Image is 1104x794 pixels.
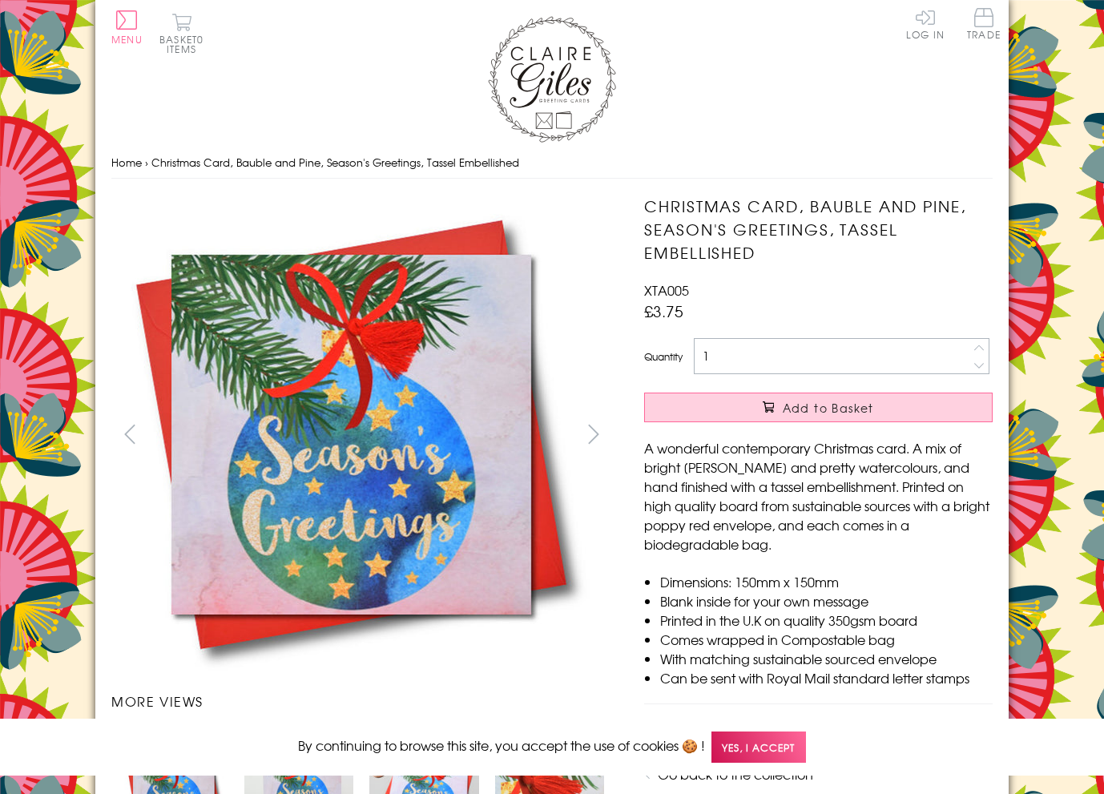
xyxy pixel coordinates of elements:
[644,438,993,554] p: A wonderful contemporary Christmas card. A mix of bright [PERSON_NAME] and pretty watercolours, a...
[488,16,616,143] img: Claire Giles Greetings Cards
[644,393,993,422] button: Add to Basket
[783,400,874,416] span: Add to Basket
[159,13,203,54] button: Basket0 items
[660,668,993,687] li: Can be sent with Royal Mail standard letter stamps
[660,611,993,630] li: Printed in the U.K on quality 350gsm board
[111,691,612,711] h3: More views
[711,732,806,763] span: Yes, I accept
[967,8,1001,42] a: Trade
[644,349,683,364] label: Quantity
[167,32,203,56] span: 0 items
[644,300,683,322] span: £3.75
[967,8,1001,39] span: Trade
[111,10,143,44] button: Menu
[644,280,689,300] span: XTA005
[644,195,993,264] h1: Christmas Card, Bauble and Pine, Season's Greetings, Tassel Embellished
[660,649,993,668] li: With matching sustainable sourced envelope
[111,32,143,46] span: Menu
[145,155,148,170] span: ›
[660,591,993,611] li: Blank inside for your own message
[111,155,142,170] a: Home
[660,572,993,591] li: Dimensions: 150mm x 150mm
[660,630,993,649] li: Comes wrapped in Compostable bag
[612,195,1093,675] img: Christmas Card, Bauble and Pine, Season's Greetings, Tassel Embellished
[111,195,592,675] img: Christmas Card, Bauble and Pine, Season's Greetings, Tassel Embellished
[151,155,519,170] span: Christmas Card, Bauble and Pine, Season's Greetings, Tassel Embellished
[906,8,945,39] a: Log In
[576,416,612,452] button: next
[111,147,993,179] nav: breadcrumbs
[111,416,147,452] button: prev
